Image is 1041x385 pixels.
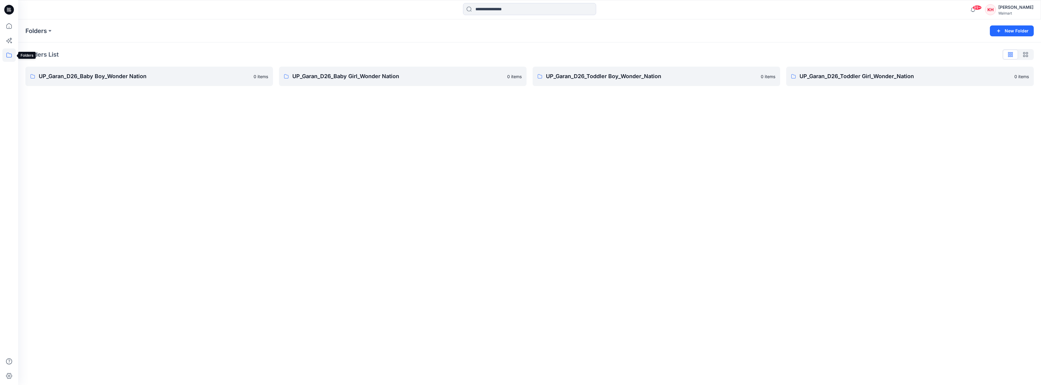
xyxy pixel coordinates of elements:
a: UP_Garan_D26_Toddler Girl_Wonder_Nation0 items [786,67,1034,86]
button: New Folder [990,25,1034,36]
div: KH [985,4,996,15]
p: 0 items [761,73,775,80]
p: UP_Garan_D26_Baby Boy_Wonder Nation [39,72,250,81]
a: Folders [25,27,47,35]
a: UP_Garan_D26_Toddler Boy_Wonder_Nation0 items [533,67,780,86]
div: [PERSON_NAME] [998,4,1033,11]
p: UP_Garan_D26_Toddler Boy_Wonder_Nation [546,72,757,81]
p: 0 items [1014,73,1029,80]
p: UP_Garan_D26_Baby Girl_Wonder Nation [292,72,504,81]
a: UP_Garan_D26_Baby Girl_Wonder Nation0 items [279,67,527,86]
p: UP_Garan_D26_Toddler Girl_Wonder_Nation [800,72,1011,81]
p: 0 items [254,73,268,80]
a: UP_Garan_D26_Baby Boy_Wonder Nation0 items [25,67,273,86]
div: Walmart [998,11,1033,15]
p: Folders List [25,50,59,59]
p: 0 items [507,73,522,80]
span: 99+ [973,5,982,10]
